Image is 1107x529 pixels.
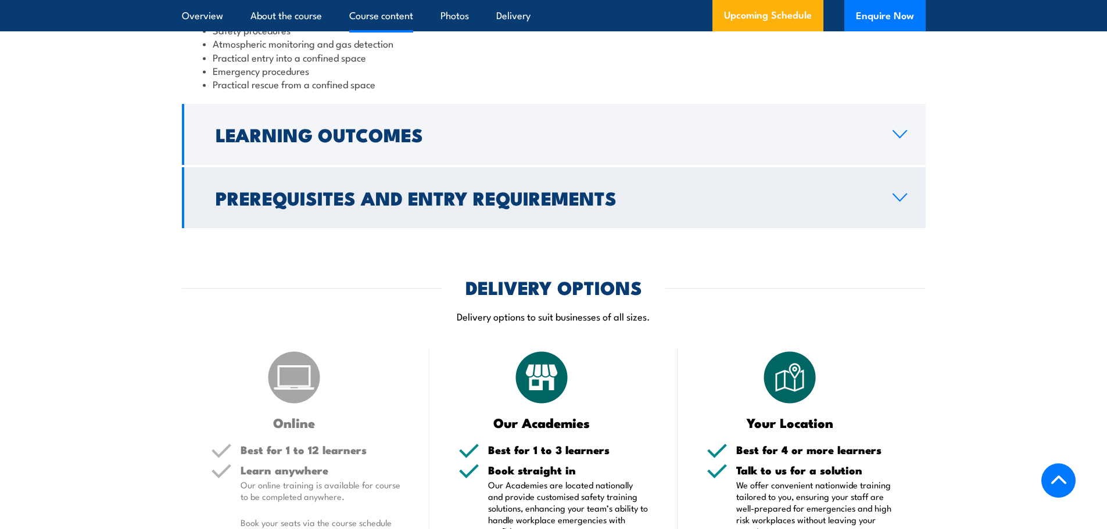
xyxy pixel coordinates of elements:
[182,167,926,228] a: Prerequisites and Entry Requirements
[203,37,905,50] li: Atmospheric monitoring and gas detection
[182,310,926,323] p: Delivery options to suit businesses of all sizes.
[488,444,649,455] h5: Best for 1 to 3 learners
[216,189,874,206] h2: Prerequisites and Entry Requirements
[458,416,625,429] h3: Our Academies
[736,444,897,455] h5: Best for 4 or more learners
[241,479,401,502] p: Our online training is available for course to be completed anywhere.
[216,126,874,142] h2: Learning Outcomes
[211,416,378,429] h3: Online
[707,416,873,429] h3: Your Location
[203,77,905,91] li: Practical rescue from a confined space
[203,51,905,64] li: Practical entry into a confined space
[465,279,642,295] h2: DELIVERY OPTIONS
[241,444,401,455] h5: Best for 1 to 12 learners
[488,465,649,476] h5: Book straight in
[203,64,905,77] li: Emergency procedures
[182,104,926,165] a: Learning Outcomes
[241,465,401,476] h5: Learn anywhere
[736,465,897,476] h5: Talk to us for a solution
